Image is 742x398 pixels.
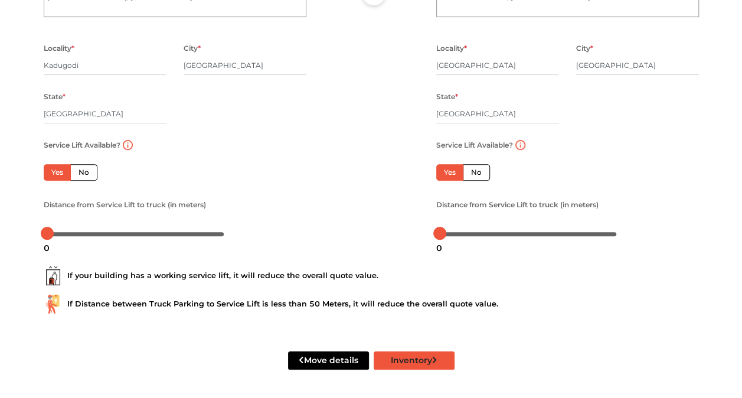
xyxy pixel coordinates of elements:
[39,238,54,258] div: 0
[44,89,66,105] label: State
[288,351,369,370] button: Move details
[436,197,599,213] label: Distance from Service Lift to truck (in meters)
[436,89,458,105] label: State
[463,164,490,181] label: No
[432,238,447,258] div: 0
[44,138,120,153] label: Service Lift Available?
[436,41,467,56] label: Locality
[44,295,699,314] div: If Distance between Truck Parking to Service Lift is less than 50 Meters, it will reduce the over...
[44,41,74,56] label: Locality
[576,41,593,56] label: City
[44,164,71,181] label: Yes
[184,41,201,56] label: City
[436,138,513,153] label: Service Lift Available?
[44,295,63,314] img: ...
[44,266,699,285] div: If your building has a working service lift, it will reduce the overall quote value.
[44,197,206,213] label: Distance from Service Lift to truck (in meters)
[436,164,463,181] label: Yes
[44,266,63,285] img: ...
[70,164,97,181] label: No
[374,351,455,370] button: Inventory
